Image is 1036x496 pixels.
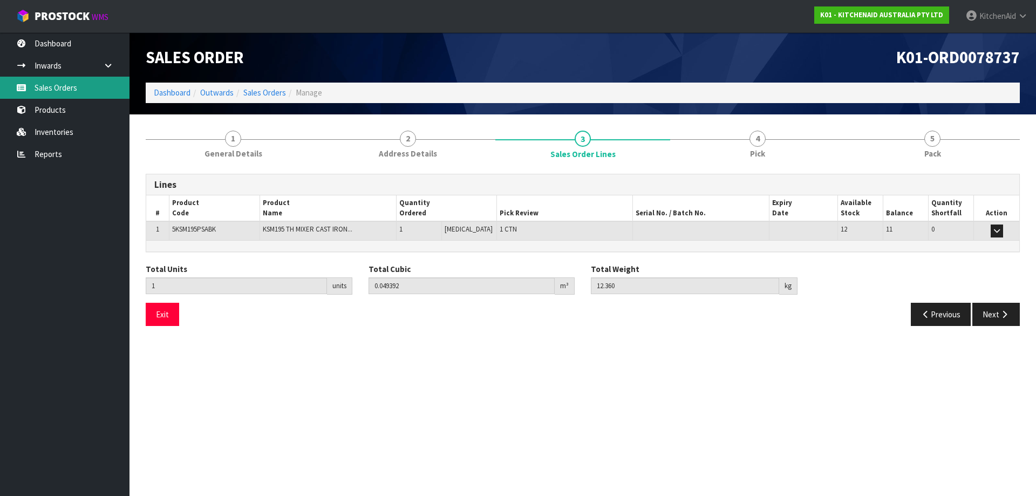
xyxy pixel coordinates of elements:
th: Pick Review [496,195,633,221]
div: kg [779,277,798,295]
span: [MEDICAL_DATA] [445,225,493,234]
span: KSM195 TH MIXER CAST IRON... [263,225,352,234]
span: ProStock [35,9,90,23]
span: Manage [296,87,322,98]
span: Sales Order Lines [550,148,616,160]
span: Sales Order [146,47,244,67]
span: General Details [205,148,262,159]
button: Exit [146,303,179,326]
div: units [327,277,352,295]
a: Outwards [200,87,234,98]
span: 3 [575,131,591,147]
th: Serial No. / Batch No. [633,195,769,221]
div: m³ [555,277,575,295]
span: Address Details [379,148,437,159]
span: Sales Order Lines [146,166,1020,334]
th: Balance [883,195,928,221]
input: Total Cubic [369,277,555,294]
span: KitchenAid [979,11,1016,21]
h3: Lines [154,180,1011,190]
input: Total Weight [591,277,779,294]
th: Available Stock [837,195,883,221]
th: Product Code [169,195,260,221]
a: Dashboard [154,87,190,98]
th: Action [974,195,1019,221]
th: Quantity Ordered [396,195,496,221]
small: WMS [92,12,108,22]
th: Expiry Date [769,195,837,221]
span: 5KSM195PSABK [172,225,216,234]
span: 1 [225,131,241,147]
span: K01-ORD0078737 [896,47,1020,67]
label: Total Units [146,263,187,275]
img: cube-alt.png [16,9,30,23]
span: 4 [749,131,766,147]
input: Total Units [146,277,327,294]
span: 0 [931,225,935,234]
span: Pick [750,148,765,159]
span: 1 [156,225,159,234]
th: # [146,195,169,221]
th: Quantity Shortfall [928,195,973,221]
span: 5 [924,131,940,147]
span: 1 CTN [500,225,517,234]
span: 1 [399,225,403,234]
th: Product Name [260,195,397,221]
label: Total Cubic [369,263,411,275]
span: 11 [886,225,892,234]
span: Pack [924,148,941,159]
a: Sales Orders [243,87,286,98]
span: 2 [400,131,416,147]
button: Next [972,303,1020,326]
span: 12 [841,225,847,234]
button: Previous [911,303,971,326]
strong: K01 - KITCHENAID AUSTRALIA PTY LTD [820,10,943,19]
label: Total Weight [591,263,639,275]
